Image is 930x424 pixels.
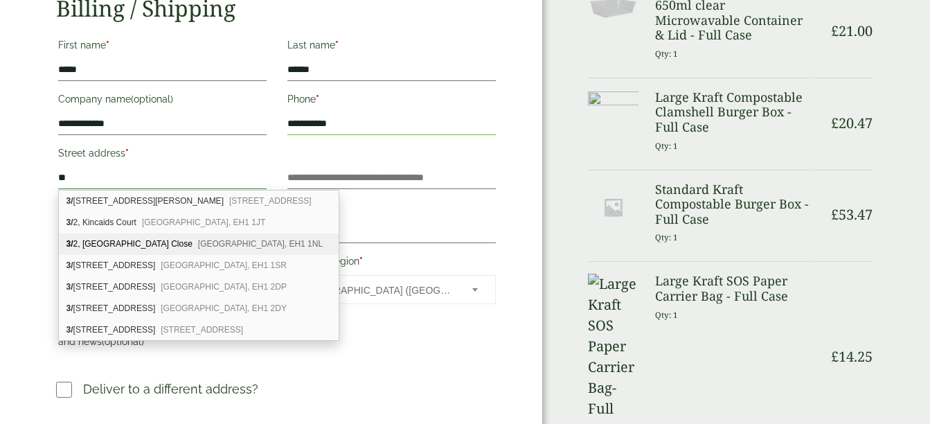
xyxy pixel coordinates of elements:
[106,39,109,51] abbr: required
[831,114,839,132] span: £
[58,89,267,113] label: Company name
[655,274,814,303] h3: Large Kraft SOS Paper Carrier Bag - Full Case
[655,90,814,135] h3: Large Kraft Compostable Clamshell Burger Box - Full Case
[161,325,243,335] span: [STREET_ADDRESS]
[66,303,73,313] b: 3/
[66,218,73,227] b: 3/
[655,141,678,151] small: Qty: 1
[359,256,363,267] abbr: required
[59,319,339,340] div: 3/2, Victoria Street
[588,182,638,232] img: Placeholder
[59,298,339,319] div: 3/2, Cambridge Street
[655,182,814,227] h3: Standard Kraft Compostable Burger Box - Full Case
[66,282,73,292] b: 3/
[161,303,287,313] span: [GEOGRAPHIC_DATA], EH1 2DY
[316,94,319,105] abbr: required
[831,114,873,132] bdi: 20.47
[131,94,173,105] span: (optional)
[125,148,129,159] abbr: required
[287,197,496,221] label: Postcode
[83,380,258,398] p: Deliver to a different address?
[831,205,839,224] span: £
[831,21,839,40] span: £
[831,205,873,224] bdi: 53.47
[831,347,839,366] span: £
[59,276,339,298] div: 3/2, Castle Terrace
[161,282,287,292] span: [GEOGRAPHIC_DATA], EH1 2DP
[59,191,339,212] div: 3/2, Cunningham Street
[229,196,312,206] span: [STREET_ADDRESS]
[198,239,323,249] span: [GEOGRAPHIC_DATA], EH1 1NL
[287,251,496,275] label: Country/Region
[58,35,267,59] label: First name
[59,212,339,233] div: 3/2, Kincaids Court
[335,39,339,51] abbr: required
[59,255,339,276] div: 3/2, High Street
[66,239,73,249] b: 3/
[66,260,73,270] b: 3/
[66,196,73,206] b: 3/
[831,21,873,40] bdi: 21.00
[831,347,873,366] bdi: 14.25
[102,336,144,347] span: (optional)
[287,35,496,59] label: Last name
[161,260,287,270] span: [GEOGRAPHIC_DATA], EH1 1SR
[66,325,73,335] b: 3/
[287,275,496,304] span: Country/Region
[655,48,678,59] small: Qty: 1
[142,218,265,227] span: [GEOGRAPHIC_DATA], EH1 1JT
[655,310,678,320] small: Qty: 1
[287,89,496,113] label: Phone
[655,232,678,242] small: Qty: 1
[58,143,267,167] label: Street address
[59,233,339,255] div: 3/2, Coinyie House Close
[302,276,454,305] span: United Kingdom (UK)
